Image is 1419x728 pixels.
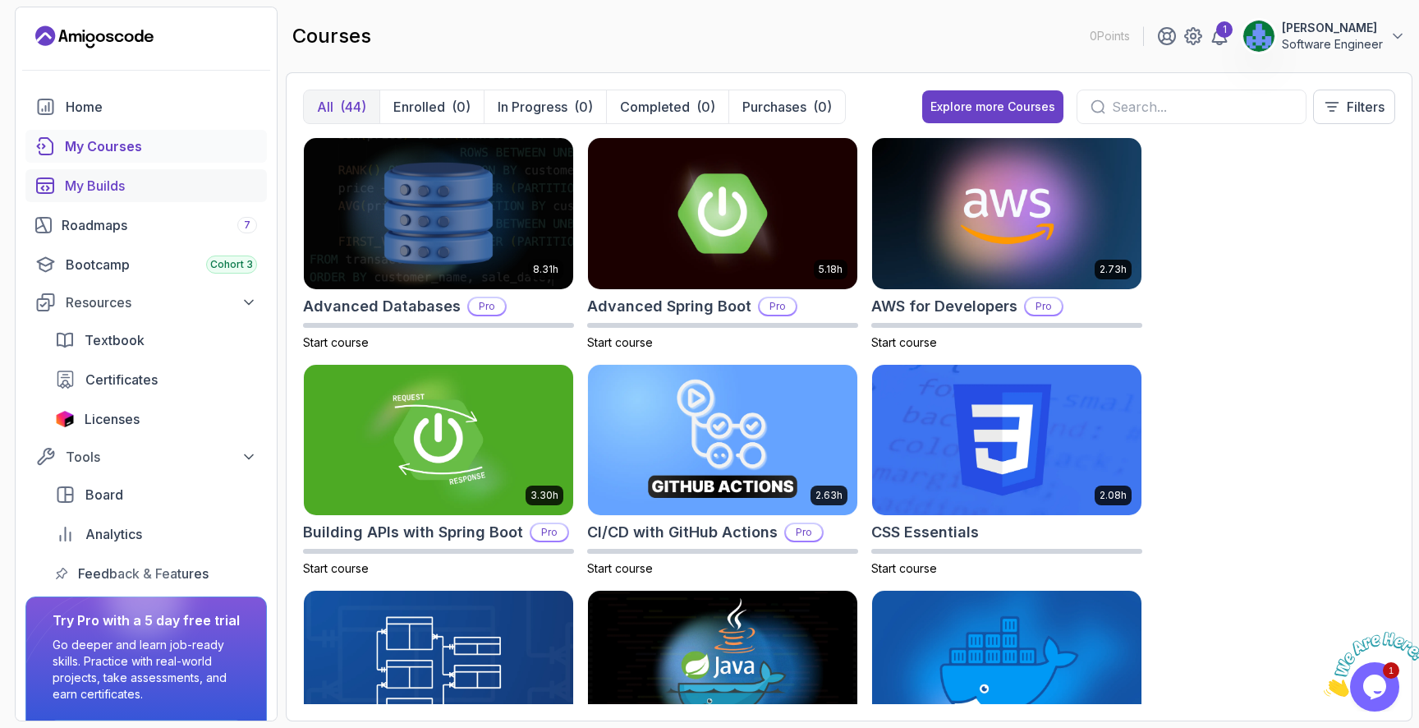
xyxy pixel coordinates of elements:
button: In Progress(0) [484,90,606,123]
a: Landing page [35,24,154,50]
p: Pro [1026,298,1062,315]
button: Filters [1313,90,1395,124]
p: Purchases [742,97,806,117]
img: CI/CD with GitHub Actions card [588,365,857,516]
p: Filters [1347,97,1385,117]
img: Chat attention grabber [7,7,108,71]
a: certificates [45,363,267,396]
p: Pro [531,524,567,541]
span: Start course [871,335,937,349]
h2: Advanced Spring Boot [587,295,751,318]
span: Feedback & Features [78,564,209,583]
button: Enrolled(0) [379,90,484,123]
span: Certificates [85,370,158,389]
div: (0) [452,97,471,117]
p: [PERSON_NAME] [1282,20,1383,36]
p: All [317,97,333,117]
span: Start course [303,561,369,575]
button: All(44) [304,90,379,123]
div: My Builds [65,176,257,196]
span: Start course [303,335,369,349]
p: Software Engineer [1282,36,1383,53]
img: CSS Essentials card [872,365,1141,516]
div: (0) [696,97,715,117]
input: Search... [1112,97,1293,117]
p: 2.63h [815,489,843,502]
p: Pro [760,298,796,315]
span: Licenses [85,409,140,429]
img: jetbrains icon [55,411,75,427]
p: Completed [620,97,690,117]
span: Board [85,485,123,505]
p: 0 Points [1090,28,1130,44]
p: In Progress [498,97,567,117]
img: Advanced Spring Boot card [588,138,857,289]
p: Pro [469,298,505,315]
a: courses [25,130,267,163]
h2: CI/CD with GitHub Actions [587,521,778,544]
span: Textbook [85,330,145,350]
img: Building APIs with Spring Boot card [304,365,573,516]
p: 5.18h [819,263,843,276]
span: Cohort 3 [210,258,253,271]
a: licenses [45,403,267,435]
p: 2.08h [1100,489,1127,502]
a: home [25,90,267,123]
h2: CSS Essentials [871,521,979,544]
a: board [45,478,267,511]
p: Pro [786,524,822,541]
p: Go deeper and learn job-ready skills. Practice with real-world projects, take assessments, and ea... [53,637,240,703]
iframe: chat widget [1317,625,1419,703]
div: (0) [574,97,593,117]
button: user profile image[PERSON_NAME]Software Engineer [1242,20,1406,53]
p: Enrolled [393,97,445,117]
button: Completed(0) [606,90,728,123]
button: Explore more Courses [922,90,1063,123]
a: roadmaps [25,209,267,242]
a: builds [25,169,267,202]
button: Resources [25,288,267,317]
div: Bootcamp [66,255,257,274]
div: My Courses [65,136,257,156]
span: Start course [587,561,653,575]
div: Explore more Courses [930,99,1055,115]
span: Analytics [85,524,142,544]
button: Purchases(0) [728,90,845,123]
button: Tools [25,442,267,472]
img: AWS for Developers card [872,138,1141,289]
span: 7 [244,219,250,232]
h2: AWS for Developers [871,295,1017,318]
a: analytics [45,518,267,551]
h2: Advanced Databases [303,295,461,318]
div: 1 [1216,21,1233,38]
div: Roadmaps [62,215,257,235]
a: 1 [1210,26,1229,46]
a: textbook [45,324,267,357]
p: 8.31h [533,263,558,276]
h2: courses [292,23,371,49]
img: user profile image [1243,21,1274,52]
a: feedback [45,557,267,590]
span: Start course [871,561,937,575]
img: Advanced Databases card [304,138,573,289]
div: Resources [66,293,257,312]
div: (0) [813,97,832,117]
div: (44) [340,97,366,117]
a: bootcamp [25,248,267,281]
h2: Building APIs with Spring Boot [303,521,523,544]
div: Tools [66,447,257,467]
span: Start course [587,335,653,349]
div: Home [66,97,257,117]
p: 2.73h [1100,263,1127,276]
p: 3.30h [530,489,558,502]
